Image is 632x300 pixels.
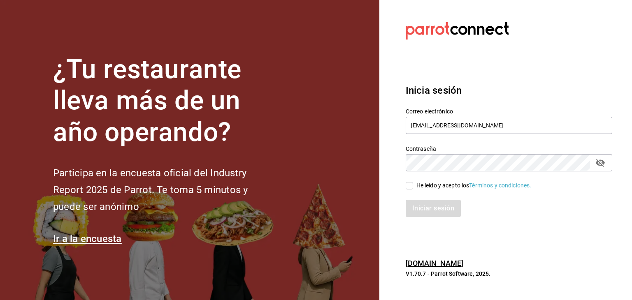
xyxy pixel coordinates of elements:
input: Ingresa tu correo electrónico [406,117,612,134]
a: Términos y condiciones. [469,182,531,189]
a: Ir a la encuesta [53,233,122,245]
div: He leído y acepto los [416,181,532,190]
h1: ¿Tu restaurante lleva más de un año operando? [53,54,275,148]
p: V1.70.7 - Parrot Software, 2025. [406,270,612,278]
h3: Inicia sesión [406,83,612,98]
label: Contraseña [406,145,612,151]
h2: Participa en la encuesta oficial del Industry Report 2025 de Parrot. Te toma 5 minutos y puede se... [53,165,275,215]
label: Correo electrónico [406,108,612,114]
a: [DOMAIN_NAME] [406,259,464,268]
button: passwordField [593,156,607,170]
